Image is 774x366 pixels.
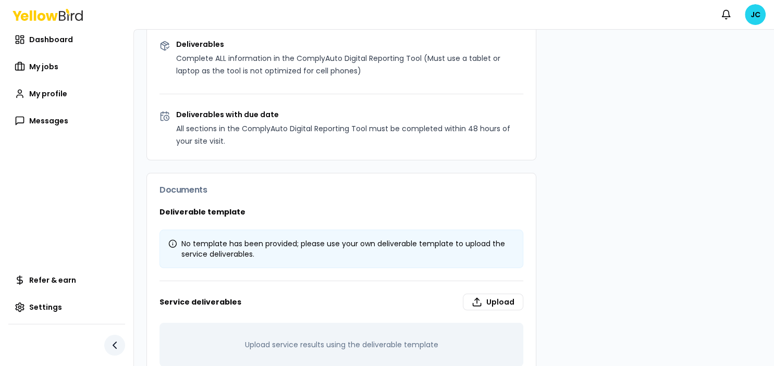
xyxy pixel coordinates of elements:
[159,207,523,217] h3: Deliverable template
[8,270,125,291] a: Refer & earn
[29,61,58,72] span: My jobs
[29,89,67,99] span: My profile
[8,297,125,318] a: Settings
[8,110,125,131] a: Messages
[8,56,125,77] a: My jobs
[8,83,125,104] a: My profile
[463,294,523,310] label: Upload
[29,34,73,45] span: Dashboard
[176,41,523,48] p: Deliverables
[176,52,523,77] p: Complete ALL information in the ComplyAuto Digital Reporting Tool (Must use a tablet or laptop as...
[159,186,523,194] h3: Documents
[29,116,68,126] span: Messages
[29,275,76,285] span: Refer & earn
[176,111,523,118] p: Deliverables with due date
[8,29,125,50] a: Dashboard
[745,4,766,25] span: JC
[159,294,523,310] h3: Service deliverables
[176,122,523,147] p: All sections in the ComplyAuto Digital Reporting Tool must be completed within 48 hours of your s...
[168,238,514,259] div: No template has been provided; please use your own deliverable template to upload the service del...
[29,302,62,312] span: Settings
